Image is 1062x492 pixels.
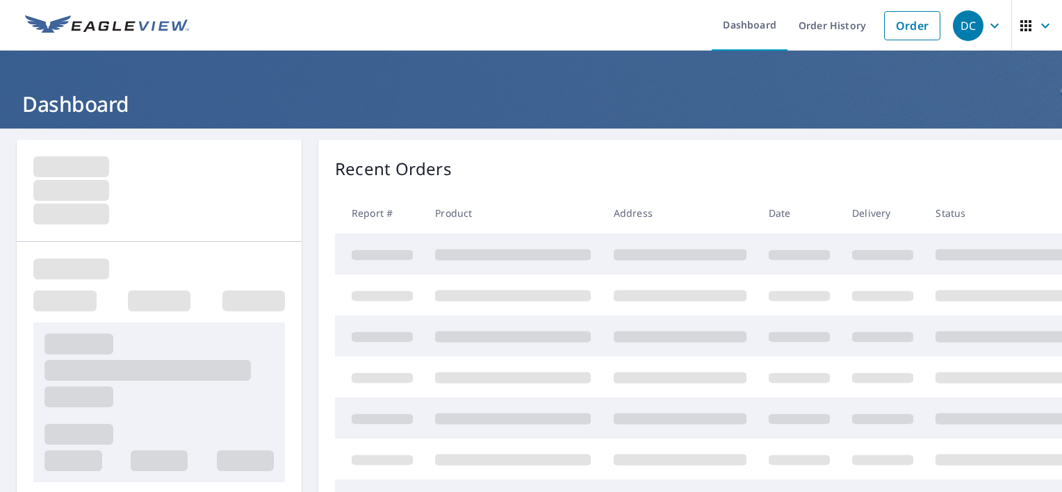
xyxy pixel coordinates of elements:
[841,192,924,233] th: Delivery
[758,192,841,233] th: Date
[953,10,983,41] div: DC
[603,192,758,233] th: Address
[17,90,1045,118] h1: Dashboard
[424,192,602,233] th: Product
[25,15,189,36] img: EV Logo
[884,11,940,40] a: Order
[335,156,452,181] p: Recent Orders
[335,192,424,233] th: Report #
